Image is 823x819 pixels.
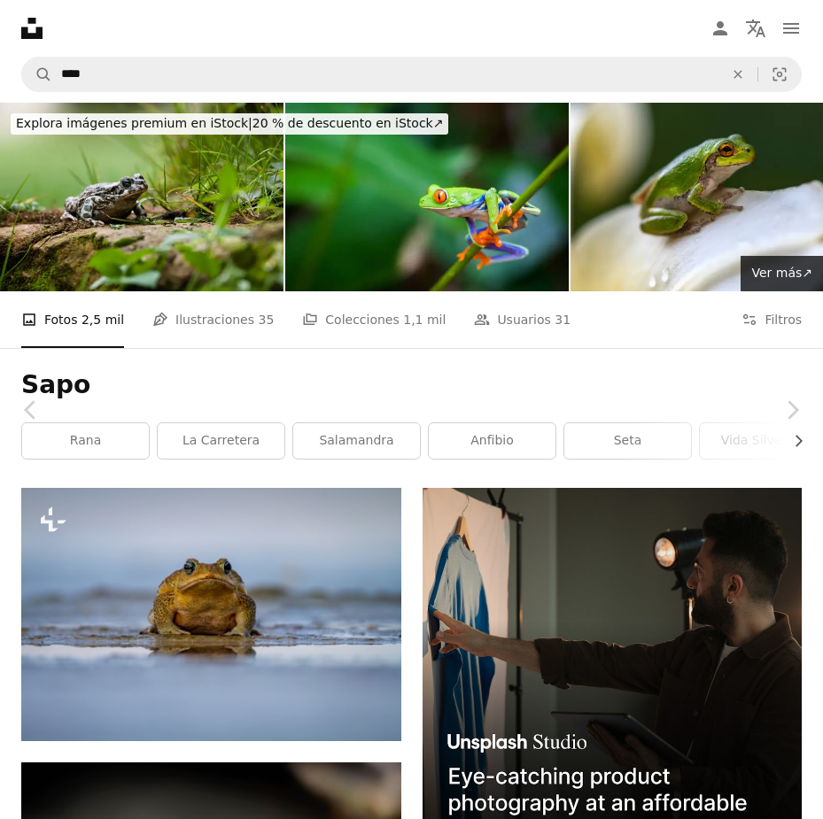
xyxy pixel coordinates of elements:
[741,256,823,291] a: Ver más↗
[21,369,802,401] h1: Sapo
[258,310,274,329] span: 35
[21,18,43,39] a: Inicio — Unsplash
[703,11,738,46] a: Iniciar sesión / Registrarse
[741,291,802,348] button: Filtros
[773,11,809,46] button: Menú
[474,291,571,348] a: Usuarios 31
[16,116,252,130] span: Explora imágenes premium en iStock |
[158,423,284,459] a: la carretera
[21,488,401,740] img: Una rana en el agua
[758,58,801,91] button: Búsqueda visual
[21,57,802,92] form: Encuentra imágenes en todo el sitio
[751,266,812,280] span: Ver más ↗
[555,310,571,329] span: 31
[22,58,52,91] button: Buscar en Unsplash
[403,310,446,329] span: 1,1 mil
[16,116,443,130] span: 20 % de descuento en iStock ↗
[738,11,773,46] button: Idioma
[302,291,446,348] a: Colecciones 1,1 mil
[152,291,274,348] a: Ilustraciones 35
[293,423,420,459] a: salamandra
[761,325,823,495] a: Siguiente
[21,606,401,622] a: Una rana en el agua
[22,423,149,459] a: rana
[429,423,555,459] a: anfibio
[718,58,757,91] button: Borrar
[564,423,691,459] a: seta
[285,103,569,291] img: Red eye frog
